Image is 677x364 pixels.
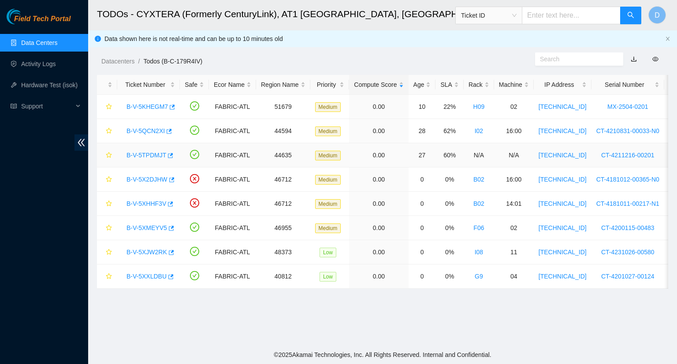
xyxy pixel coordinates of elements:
span: star [106,273,112,280]
span: check-circle [190,126,199,135]
td: 40812 [256,264,310,289]
button: download [624,52,644,66]
a: B-V-5XJW2RK [126,249,167,256]
td: 16:00 [494,167,534,192]
span: D [655,10,660,21]
td: 0% [435,216,463,240]
span: Low [320,272,336,282]
span: Low [320,248,336,257]
a: I02 [475,127,483,134]
span: Field Tech Portal [14,15,71,23]
span: Medium [315,223,341,233]
td: 60% [435,143,463,167]
button: star [102,172,112,186]
span: star [106,225,112,232]
span: close-circle [190,174,199,183]
button: star [102,269,112,283]
td: 10 [409,95,436,119]
a: B-V-5XMEYV5 [126,224,167,231]
span: star [106,104,112,111]
span: Medium [315,175,341,185]
a: CT-4181012-00365-N0 [596,176,659,183]
td: 28 [409,119,436,143]
span: star [106,249,112,256]
td: 0.00 [349,216,408,240]
td: N/A [464,143,494,167]
a: B-V-5TPDMJT [126,152,166,159]
span: double-left [74,134,88,151]
td: 0 [409,240,436,264]
button: star [102,221,112,235]
td: 51679 [256,95,310,119]
a: H09 [473,103,485,110]
a: B-V-5XHHF3V [126,200,166,207]
td: 46712 [256,192,310,216]
span: check-circle [190,101,199,111]
button: star [102,124,112,138]
a: Akamai TechnologiesField Tech Portal [7,16,71,27]
span: star [106,152,112,159]
a: CT-4211216-00201 [601,152,655,159]
td: 02 [494,95,534,119]
td: 22% [435,95,463,119]
a: I08 [475,249,483,256]
td: 48373 [256,240,310,264]
td: 02 [494,216,534,240]
span: Medium [315,126,341,136]
span: Ticket ID [461,9,517,22]
td: FABRIC-ATL [209,192,256,216]
span: Medium [315,102,341,112]
a: [TECHNICAL_ID] [539,249,587,256]
button: star [102,148,112,162]
span: Medium [315,199,341,209]
a: B-V-5KHEGM7 [126,103,168,110]
span: Support [21,97,73,115]
span: / [138,58,140,65]
td: FABRIC-ATL [209,119,256,143]
a: [TECHNICAL_ID] [539,103,587,110]
td: 0% [435,240,463,264]
td: 16:00 [494,119,534,143]
td: 27 [409,143,436,167]
span: star [106,176,112,183]
td: 0.00 [349,240,408,264]
td: 44594 [256,119,310,143]
span: eye [652,56,658,62]
span: Medium [315,151,341,160]
a: [TECHNICAL_ID] [539,152,587,159]
span: star [106,128,112,135]
a: B-V-5X2DJHW [126,176,167,183]
span: close [665,36,670,41]
a: CT-4201027-00124 [601,273,655,280]
td: 44635 [256,143,310,167]
a: B02 [473,200,484,207]
button: star [102,197,112,211]
a: Todos (B-C-179R4IV) [143,58,202,65]
td: 46712 [256,167,310,192]
a: F06 [473,224,484,231]
a: [TECHNICAL_ID] [539,224,587,231]
td: 0% [435,167,463,192]
td: 0.00 [349,167,408,192]
span: check-circle [190,223,199,232]
td: 0 [409,167,436,192]
td: 0.00 [349,119,408,143]
a: B-V-5XXLDBU [126,273,167,280]
span: check-circle [190,247,199,256]
td: FABRIC-ATL [209,216,256,240]
span: star [106,201,112,208]
button: star [102,100,112,114]
footer: © 2025 Akamai Technologies, Inc. All Rights Reserved. Internal and Confidential. [88,345,677,364]
td: FABRIC-ATL [209,240,256,264]
span: search [627,11,634,20]
a: CT-4210831-00033-N0 [596,127,659,134]
td: 0 [409,264,436,289]
td: 0% [435,192,463,216]
input: Search [540,54,611,64]
td: FABRIC-ATL [209,167,256,192]
a: Activity Logs [21,60,56,67]
td: 0.00 [349,192,408,216]
td: 0.00 [349,143,408,167]
a: download [631,56,637,63]
a: CT-4200115-00483 [601,224,655,231]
